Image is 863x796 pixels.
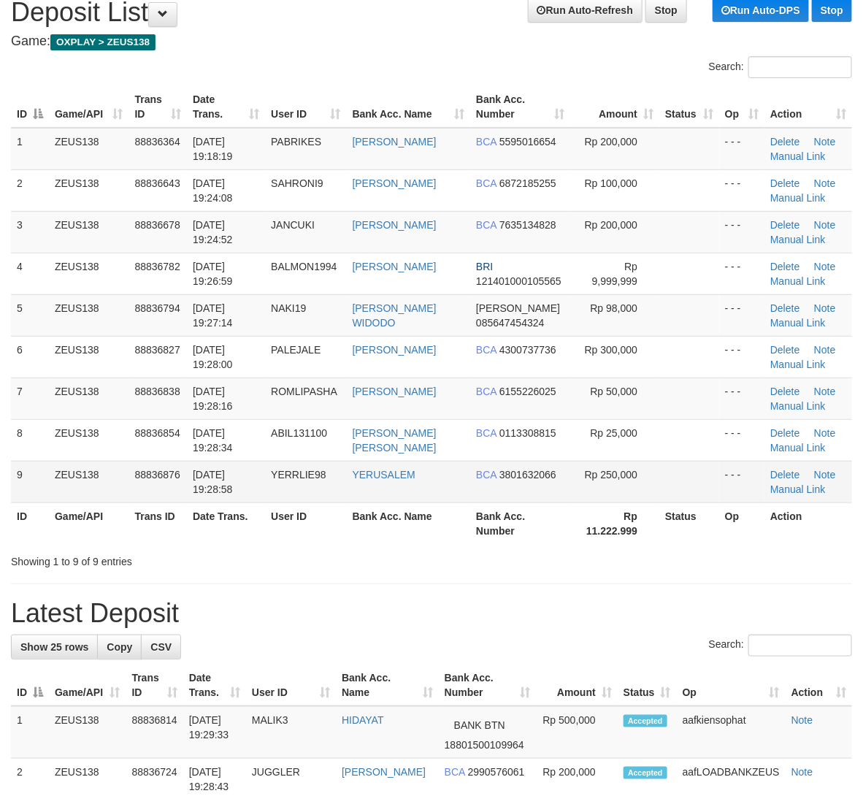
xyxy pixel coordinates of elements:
a: [PERSON_NAME] [PERSON_NAME] [353,427,437,454]
span: Copy 6155226025 to clipboard [499,386,556,397]
span: Rp 200,000 [585,136,637,148]
a: Delete [770,344,799,356]
th: Trans ID: activate to sort column ascending [129,86,188,128]
th: Amount: activate to sort column ascending [537,665,618,706]
th: Action: activate to sort column ascending [764,86,852,128]
span: 88836876 [135,469,180,481]
span: [DATE] 19:24:08 [193,177,233,204]
span: Copy 0113308815 to clipboard [499,427,556,439]
th: Bank Acc. Number: activate to sort column ascending [470,86,570,128]
a: [PERSON_NAME] [353,177,437,189]
td: ZEUS138 [49,128,129,170]
span: 88836794 [135,302,180,314]
td: ZEUS138 [49,169,129,211]
span: NAKI19 [271,302,306,314]
span: JANCUKI [271,219,315,231]
td: ZEUS138 [49,378,129,419]
span: BCA [476,136,496,148]
span: Show 25 rows [20,641,88,653]
span: [DATE] 19:28:16 [193,386,233,412]
th: ID: activate to sort column descending [11,86,49,128]
a: Manual Link [770,317,826,329]
a: Manual Link [770,150,826,162]
th: Bank Acc. Name [347,502,471,544]
a: [PERSON_NAME] [342,766,426,778]
span: PALEJALE [271,344,321,356]
th: Trans ID: activate to sort column ascending [126,665,183,706]
span: Rp 200,000 [585,219,637,231]
span: Copy 085647454324 to clipboard [476,317,544,329]
td: 1 [11,706,49,759]
label: Search: [709,56,852,78]
span: CSV [150,641,172,653]
td: 8 [11,419,49,461]
a: Delete [770,302,799,314]
a: Manual Link [770,192,826,204]
a: Manual Link [770,234,826,245]
a: Note [814,427,836,439]
th: Action: activate to sort column ascending [786,665,852,706]
a: Manual Link [770,400,826,412]
span: Copy 121401000105565 to clipboard [476,275,561,287]
a: YERUSALEM [353,469,415,481]
td: ZEUS138 [49,211,129,253]
input: Search: [748,56,852,78]
td: Rp 500,000 [537,706,618,759]
span: 88836678 [135,219,180,231]
span: YERRLIE98 [271,469,326,481]
span: BRI [476,261,493,272]
a: [PERSON_NAME] [353,261,437,272]
a: Delete [770,427,799,439]
a: Note [814,469,836,481]
th: Trans ID [129,502,188,544]
td: 6 [11,336,49,378]
span: Accepted [624,767,667,779]
a: Note [814,261,836,272]
td: - - - [719,253,764,294]
a: Note [814,344,836,356]
span: [DATE] 19:26:59 [193,261,233,287]
td: - - - [719,211,764,253]
span: BCA [476,344,496,356]
td: ZEUS138 [49,294,129,336]
th: Game/API: activate to sort column ascending [49,86,129,128]
td: ZEUS138 [49,706,126,759]
th: Date Trans. [187,502,265,544]
span: Copy 4300737736 to clipboard [499,344,556,356]
span: Copy 18801500109964 to clipboard [445,739,524,751]
input: Search: [748,635,852,657]
td: - - - [719,128,764,170]
a: Copy [97,635,142,659]
a: [PERSON_NAME] [353,136,437,148]
h1: Latest Deposit [11,599,852,628]
td: ZEUS138 [49,461,129,502]
a: Delete [770,386,799,397]
td: - - - [719,169,764,211]
th: ID: activate to sort column descending [11,665,49,706]
a: Delete [770,177,799,189]
td: 1 [11,128,49,170]
th: Game/API [49,502,129,544]
a: Delete [770,261,799,272]
a: Delete [770,136,799,148]
th: Bank Acc. Name: activate to sort column ascending [347,86,471,128]
span: Rp 300,000 [585,344,637,356]
span: Rp 9,999,999 [592,261,637,287]
span: BCA [476,177,496,189]
span: Accepted [624,715,667,727]
th: Status: activate to sort column ascending [659,86,719,128]
a: CSV [141,635,181,659]
td: MALIK3 [246,706,336,759]
th: Bank Acc. Number: activate to sort column ascending [439,665,537,706]
a: Note [814,302,836,314]
span: [DATE] 19:27:14 [193,302,233,329]
a: Manual Link [770,442,826,454]
th: Game/API: activate to sort column ascending [49,665,126,706]
span: [DATE] 19:24:52 [193,219,233,245]
span: 88836838 [135,386,180,397]
a: Manual Link [770,275,826,287]
span: ABIL131100 [271,427,327,439]
span: [DATE] 19:28:34 [193,427,233,454]
h4: Game: [11,34,852,49]
label: Search: [709,635,852,657]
